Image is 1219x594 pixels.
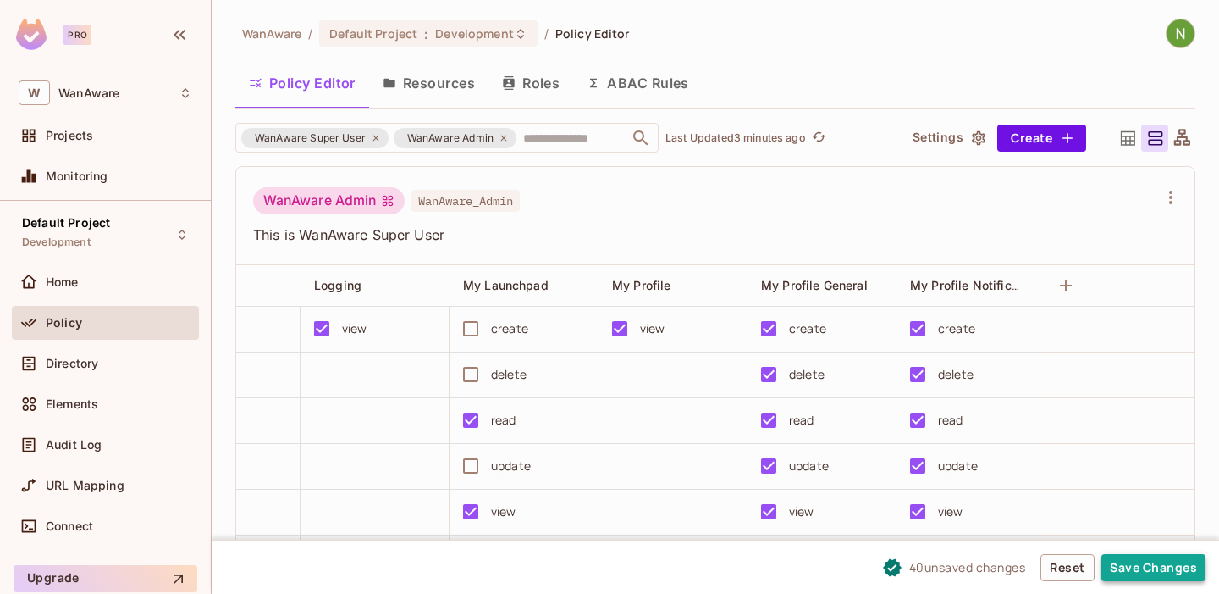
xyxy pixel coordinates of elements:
div: delete [938,365,974,384]
span: My Profile General [761,278,868,292]
div: update [938,457,978,475]
span: Home [46,275,79,289]
span: Logging [314,278,361,292]
span: This is WanAware Super User [253,225,1157,244]
span: 40 unsaved change s [909,558,1026,576]
img: Navanath Jadhav [1167,19,1194,47]
div: view [789,502,814,521]
span: Directory [46,357,98,370]
div: delete [789,365,825,384]
li: / [544,25,549,42]
div: view [640,319,665,338]
button: Open [629,126,653,150]
span: Connect [46,519,93,533]
div: WanAware Admin [394,128,516,148]
button: Upgrade [14,565,197,592]
button: refresh [809,128,830,148]
span: Monitoring [46,169,108,183]
button: Save Changes [1101,554,1205,581]
button: Resources [369,62,488,104]
span: the active workspace [242,25,301,42]
span: Policy [46,316,82,330]
div: delete [491,365,527,384]
span: : [423,27,429,41]
div: read [491,411,516,430]
div: read [938,411,963,430]
span: refresh [812,130,826,147]
div: update [491,457,531,475]
span: Audit Log [46,438,102,452]
div: view [491,502,516,521]
span: My Profile [612,278,671,292]
button: Settings [906,125,990,152]
span: Development [22,236,91,249]
span: WanAware Super User [245,130,376,147]
div: create [491,319,528,338]
button: Create [997,125,1086,152]
div: read [789,411,814,430]
div: Pro [63,25,91,45]
p: Last Updated 3 minutes ago [665,131,806,145]
div: create [938,319,975,338]
div: WanAware Super User [241,128,389,148]
button: Policy Editor [235,62,369,104]
span: My Profile Notifications [910,277,1047,293]
span: Default Project [329,25,417,42]
span: Refresh is not available in edit mode. [806,128,830,148]
li: / [308,25,312,42]
div: view [938,502,963,521]
span: WanAware_Admin [411,190,520,212]
span: Policy Editor [555,25,630,42]
div: update [789,457,829,475]
span: Development [435,25,513,42]
button: Reset [1040,554,1095,581]
span: URL Mapping [46,479,124,492]
div: view [342,319,367,338]
span: WanAware Admin [397,130,504,147]
span: Workspace: WanAware [58,86,119,100]
button: Roles [488,62,573,104]
img: SReyMgAAAABJRU5ErkJggg== [16,19,47,50]
span: My Launchpad [463,278,549,292]
div: create [789,319,826,338]
div: WanAware Admin [253,187,405,214]
button: ABAC Rules [573,62,703,104]
span: Default Project [22,216,110,230]
span: Elements [46,397,98,411]
span: Projects [46,129,93,142]
span: W [19,80,50,105]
